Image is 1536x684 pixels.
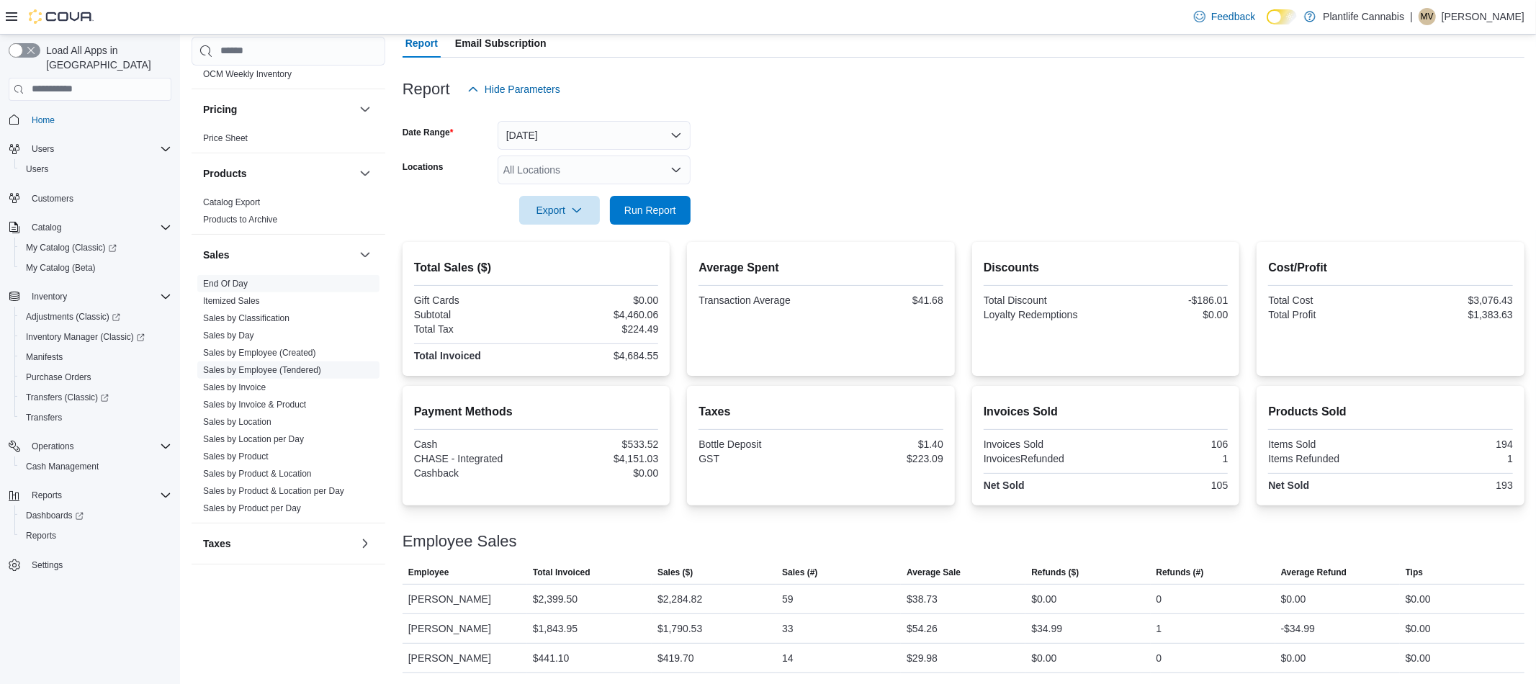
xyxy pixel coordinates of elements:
div: $0.00 [539,294,659,306]
span: Email Subscription [455,29,547,58]
button: Customers [3,188,177,209]
a: Adjustments (Classic) [20,308,126,325]
a: Catalog Export [203,197,260,207]
a: Sales by Location per Day [203,433,304,444]
a: Sales by Product [203,451,269,461]
span: Reports [32,490,62,501]
span: Purchase Orders [26,372,91,383]
input: Dark Mode [1267,9,1297,24]
div: Products [192,193,385,233]
span: Reports [20,527,171,544]
a: Sales by Day [203,330,254,340]
span: Run Report [624,203,676,217]
span: My Catalog (Beta) [26,262,96,274]
button: Operations [3,436,177,456]
span: Tips [1406,567,1423,578]
span: Catalog [32,222,61,233]
div: Subtotal [414,309,534,320]
label: Date Range [403,127,454,138]
span: OCM Weekly Inventory [203,68,292,79]
h3: Sales [203,247,230,261]
a: Transfers [20,409,68,426]
span: Cash Management [26,461,99,472]
label: Locations [403,161,444,173]
div: Sales [192,274,385,522]
span: My Catalog (Beta) [20,259,171,276]
div: $0.00 [1406,649,1431,667]
span: Sales by Product per Day [203,502,301,513]
span: Catalog Export [203,196,260,207]
div: [PERSON_NAME] [403,614,527,643]
a: Settings [26,557,68,574]
div: $0.00 [1406,590,1431,608]
span: Sales by Invoice [203,381,266,392]
span: Inventory [32,291,67,302]
div: Items Sold [1268,438,1388,450]
span: Sales by Invoice & Product [203,398,306,410]
div: $0.00 [539,467,659,479]
button: Inventory [3,287,177,307]
div: $3,076.43 [1393,294,1513,306]
div: $38.73 [907,590,938,608]
div: $2,399.50 [533,590,578,608]
div: 33 [782,620,794,637]
strong: Net Sold [984,480,1025,491]
div: $4,151.03 [539,453,659,464]
button: Run Report [610,196,691,225]
span: Refunds (#) [1157,567,1204,578]
a: Itemized Sales [203,295,260,305]
div: -$186.01 [1109,294,1229,306]
a: Home [26,112,60,129]
h3: Products [203,166,247,180]
span: Sales by Location [203,415,271,427]
div: $1,383.63 [1393,309,1513,320]
div: $1,843.95 [533,620,578,637]
span: MV [1421,8,1434,25]
button: Sales [203,247,354,261]
span: Average Sale [907,567,961,578]
button: Reports [26,487,68,504]
span: Sales by Classification [203,312,289,323]
a: Transfers (Classic) [14,387,177,408]
span: Refunds ($) [1031,567,1079,578]
div: $0.00 [1281,590,1306,608]
div: Michael Vincent [1419,8,1436,25]
h2: Total Sales ($) [414,259,659,276]
button: Operations [26,438,80,455]
a: OCM Weekly Inventory [203,68,292,78]
div: 1 [1109,453,1229,464]
p: | [1410,8,1413,25]
div: $29.98 [907,649,938,667]
a: Inventory Manager (Classic) [20,328,151,346]
div: Invoices Sold [984,438,1103,450]
span: Cash Management [20,458,171,475]
h2: Products Sold [1268,403,1513,420]
button: Inventory [26,288,73,305]
a: Sales by Product per Day [203,503,301,513]
div: Transaction Average [699,294,818,306]
button: Catalog [3,217,177,238]
nav: Complex example [9,104,171,613]
div: Cash [414,438,534,450]
div: $0.00 [1406,620,1431,637]
button: Open list of options [670,164,682,176]
div: Total Discount [984,294,1103,306]
div: $4,684.55 [539,350,659,361]
span: Sales by Employee (Tendered) [203,364,321,375]
div: $419.70 [657,649,694,667]
div: $41.68 [824,294,943,306]
div: Pricing [192,129,385,152]
span: Products to Archive [203,213,277,225]
span: Transfers [20,409,171,426]
a: Dashboards [14,505,177,526]
span: Itemized Sales [203,294,260,306]
button: Pricing [203,102,354,116]
button: Export [519,196,600,225]
span: End Of Day [203,277,248,289]
div: $0.00 [1031,649,1056,667]
div: Gift Cards [414,294,534,306]
div: Total Profit [1268,309,1388,320]
span: Inventory Manager (Classic) [20,328,171,346]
